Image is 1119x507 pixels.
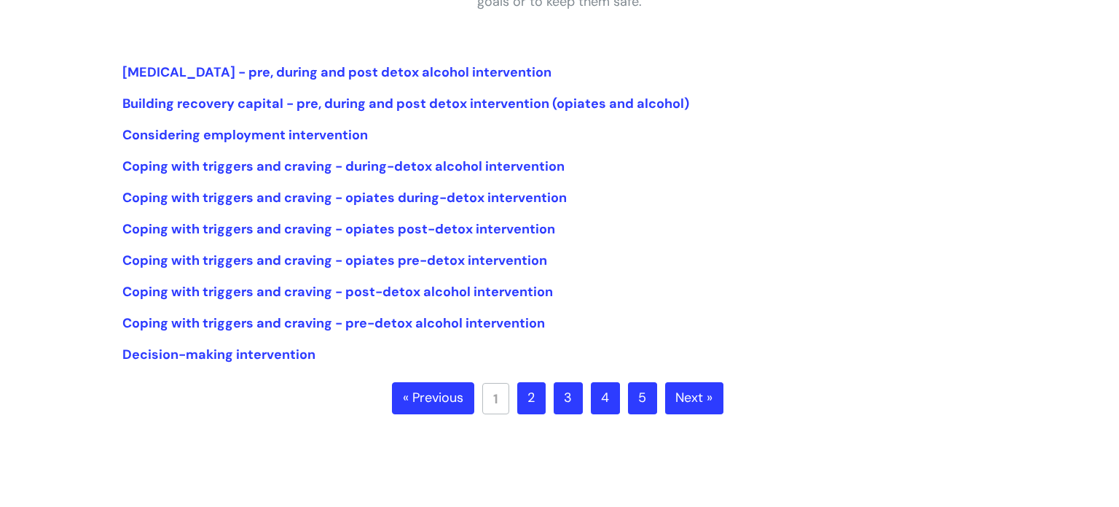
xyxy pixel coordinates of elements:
[122,126,368,144] a: Considering employment intervention
[482,383,509,414] a: 1
[122,314,545,332] a: Coping with triggers and craving - pre-detox alcohol intervention
[122,346,315,363] a: Decision-making intervention
[122,63,551,81] a: [MEDICAL_DATA] - pre, during and post detox alcohol intervention
[554,382,583,414] a: 3
[122,220,555,238] a: Coping with triggers and craving - opiates post-detox intervention
[122,189,567,206] a: Coping with triggers and craving - opiates during-detox intervention
[517,382,546,414] a: 2
[628,382,657,414] a: 5
[591,382,620,414] a: 4
[392,382,474,414] a: « Previous
[122,95,689,112] a: Building recovery capital - pre, during and post detox intervention (opiates and alcohol)
[122,252,547,269] a: Coping with triggers and craving - opiates pre-detox intervention
[122,283,553,301] a: Coping with triggers and craving - post-detox alcohol intervention
[122,158,565,175] a: Coping with triggers and craving - during-detox alcohol intervention
[665,382,723,414] a: Next »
